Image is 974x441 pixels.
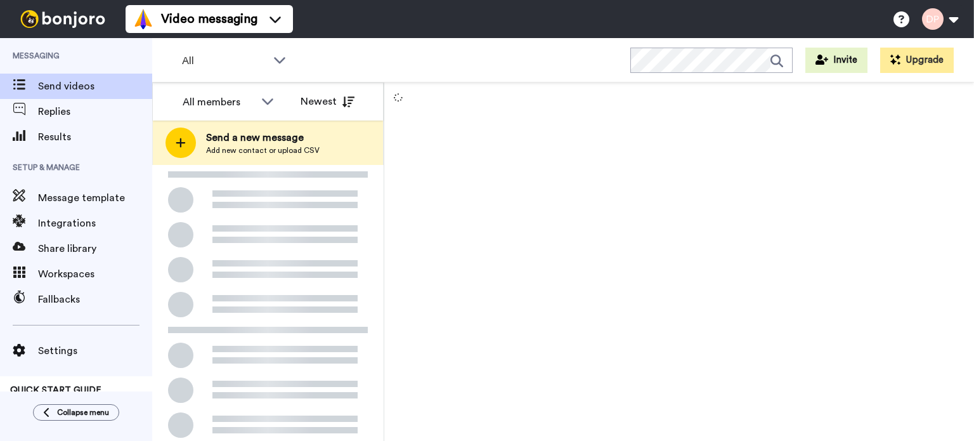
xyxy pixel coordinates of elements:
span: Message template [38,190,152,206]
button: Collapse menu [33,404,119,421]
img: bj-logo-header-white.svg [15,10,110,28]
button: Newest [291,89,364,114]
div: All members [183,95,255,110]
span: Share library [38,241,152,256]
span: Workspaces [38,267,152,282]
span: Send a new message [206,130,320,145]
button: Upgrade [880,48,954,73]
span: Integrations [38,216,152,231]
img: vm-color.svg [133,9,153,29]
span: Fallbacks [38,292,152,307]
span: Settings [38,343,152,359]
span: QUICK START GUIDE [10,386,101,395]
span: Collapse menu [57,407,109,418]
span: Add new contact or upload CSV [206,145,320,155]
span: Replies [38,104,152,119]
span: All [182,53,267,69]
span: Results [38,129,152,145]
span: Send videos [38,79,152,94]
span: Video messaging [161,10,257,28]
button: Invite [805,48,867,73]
